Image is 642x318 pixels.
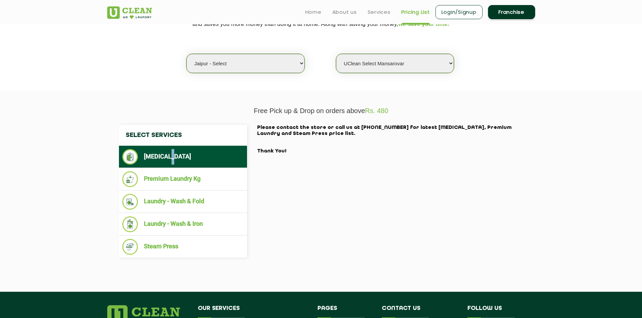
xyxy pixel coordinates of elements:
[467,305,527,318] h4: Follow us
[122,194,244,210] li: Laundry - Wash & Fold
[122,216,244,232] li: Laundry - Wash & Iron
[488,5,535,19] a: Franchise
[401,8,430,16] a: Pricing List
[107,6,152,19] img: UClean Laundry and Dry Cleaning
[382,305,457,318] h4: Contact us
[122,149,244,165] li: [MEDICAL_DATA]
[122,239,244,255] li: Steam Press
[122,216,138,232] img: Laundry - Wash & Iron
[107,107,535,115] p: Free Pick up & Drop on orders above
[122,239,138,255] img: Steam Press
[122,149,138,165] img: Dry Cleaning
[122,194,138,210] img: Laundry - Wash & Fold
[119,125,247,146] h4: Select Services
[122,171,138,187] img: Premium Laundry Kg
[198,305,308,318] h4: Our Services
[365,107,388,114] span: Rs. 480
[368,8,391,16] a: Services
[122,171,244,187] li: Premium Laundry Kg
[257,125,523,154] h2: Please contact the store or call us at [PHONE_NUMBER] for latest [MEDICAL_DATA], Premium Laundry ...
[435,5,483,19] a: Login/Signup
[332,8,357,16] a: About us
[305,8,322,16] a: Home
[317,305,372,318] h4: Pages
